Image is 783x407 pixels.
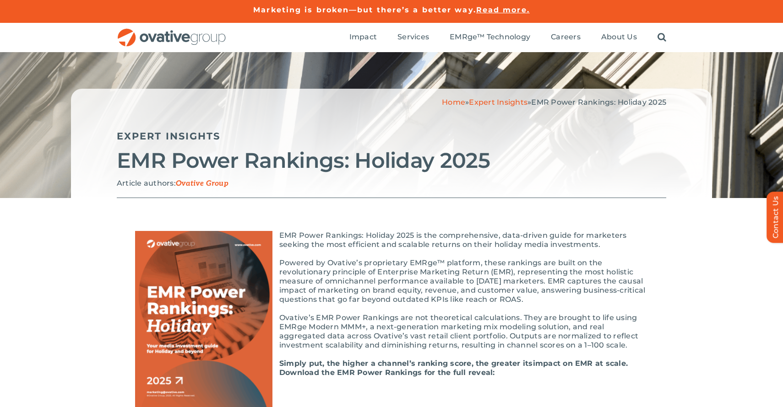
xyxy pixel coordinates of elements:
p: Article authors: [117,179,666,188]
span: Impact [349,32,377,42]
b: Simply put, the higher a channel’s ranking score, the greater its [279,359,533,368]
span: About Us [601,32,637,42]
span: Ovative Group [176,179,228,188]
a: Search [658,32,666,43]
a: Expert Insights [469,98,527,107]
a: Read more. [476,5,530,14]
a: Expert Insights [117,130,221,142]
b: impact on EMR at scale. Download the EMR Power Rankings for the full reveal: [279,359,628,377]
a: EMRge™ Technology [450,32,530,43]
span: Services [397,32,429,42]
span: Careers [551,32,581,42]
a: Marketing is broken—but there’s a better way. [253,5,476,14]
nav: Menu [349,23,666,52]
span: EMRge™ Technology [450,32,530,42]
a: About Us [601,32,637,43]
span: » » [442,98,666,107]
a: Home [442,98,465,107]
a: Impact [349,32,377,43]
a: OG_Full_horizontal_RGB [117,27,227,36]
p: Powered by Ovative’s proprietary EMRge™ platform, these rankings are built on the revolutionary p... [135,258,648,304]
p: EMR Power Rankings: Holiday 2025 is the comprehensive, data-driven guide for marketers seeking th... [135,231,648,249]
a: Careers [551,32,581,43]
h2: EMR Power Rankings: Holiday 2025 [117,149,666,172]
a: Services [397,32,429,43]
span: EMR Power Rankings: Holiday 2025 [531,98,666,107]
p: Ovative’s EMR Power Rankings are not theoretical calculations. They are brought to life using EMR... [135,313,648,350]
